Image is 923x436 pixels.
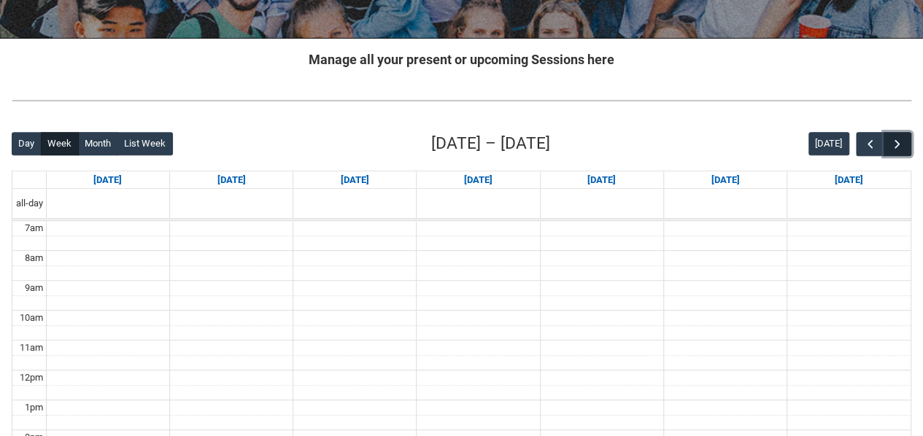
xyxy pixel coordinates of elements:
button: Month [78,132,118,155]
button: List Week [117,132,173,155]
h2: [DATE] – [DATE] [431,131,550,156]
button: Week [41,132,79,155]
div: 8am [22,251,46,265]
h2: Manage all your present or upcoming Sessions here [12,50,911,69]
a: Go to September 24, 2025 [461,171,495,189]
button: [DATE] [808,132,849,155]
button: Day [12,132,42,155]
div: 10am [17,311,46,325]
div: 7am [22,221,46,235]
a: Go to September 25, 2025 [584,171,619,189]
div: 12pm [17,370,46,385]
a: Go to September 23, 2025 [338,171,372,189]
button: Previous Week [856,132,884,156]
a: Go to September 27, 2025 [832,171,866,189]
div: 11am [17,340,46,355]
span: all-day [13,196,46,211]
div: 9am [22,281,46,295]
div: 1pm [22,400,46,415]
a: Go to September 22, 2025 [214,171,248,189]
img: REDU_GREY_LINE [12,93,911,108]
a: Go to September 21, 2025 [90,171,125,189]
a: Go to September 26, 2025 [708,171,743,189]
button: Next Week [884,132,911,156]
